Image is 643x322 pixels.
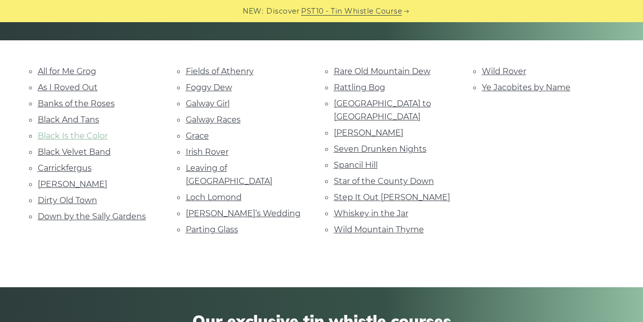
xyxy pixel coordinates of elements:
[186,67,254,76] a: Fields of Athenry
[38,83,98,92] a: As I Roved Out
[38,99,115,108] a: Banks of the Roses
[38,212,146,221] a: Down by the Sally Gardens
[186,209,301,218] a: [PERSON_NAME]’s Wedding
[334,83,385,92] a: Rattling Bog
[243,6,263,17] span: NEW:
[186,99,230,108] a: Galway Girl
[186,147,229,157] a: Irish Rover
[186,225,238,234] a: Parting Glass
[186,115,241,124] a: Galway Races
[301,6,402,17] a: PST10 - Tin Whistle Course
[266,6,300,17] span: Discover
[38,147,111,157] a: Black Velvet Band
[334,128,403,138] a: [PERSON_NAME]
[38,163,92,173] a: Carrickfergus
[38,131,108,141] a: Black Is the Color
[38,115,99,124] a: Black And Tans
[334,225,424,234] a: Wild Mountain Thyme
[334,99,431,121] a: [GEOGRAPHIC_DATA] to [GEOGRAPHIC_DATA]
[334,67,431,76] a: Rare Old Mountain Dew
[334,192,450,202] a: Step It Out [PERSON_NAME]
[186,163,272,186] a: Leaving of [GEOGRAPHIC_DATA]
[482,67,526,76] a: Wild Rover
[334,209,408,218] a: Whiskey in the Jar
[186,83,232,92] a: Foggy Dew
[186,131,209,141] a: Grace
[334,176,434,186] a: Star of the County Down
[482,83,570,92] a: Ye Jacobites by Name
[38,179,107,189] a: [PERSON_NAME]
[38,196,97,205] a: Dirty Old Town
[334,160,378,170] a: Spancil Hill
[334,144,426,154] a: Seven Drunken Nights
[38,67,96,76] a: All for Me Grog
[186,192,242,202] a: Loch Lomond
